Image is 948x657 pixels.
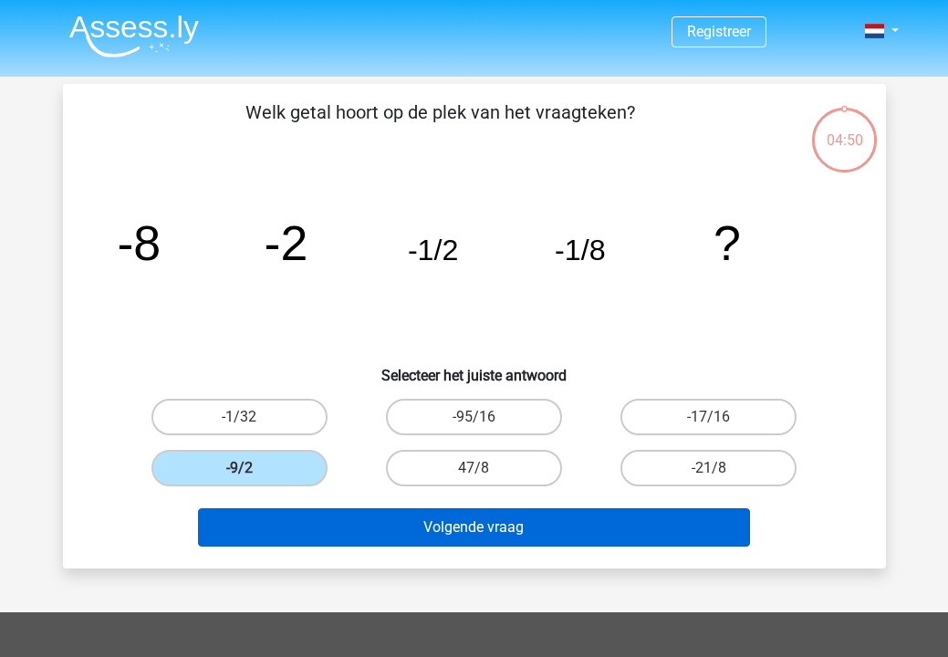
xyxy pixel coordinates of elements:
[555,234,606,266] tspan: -1/8
[117,215,161,270] tspan: -8
[151,450,328,486] label: -9/2
[620,450,797,486] label: -21/8
[620,399,797,435] label: -17/16
[198,508,750,547] button: Volgende vraag
[810,106,879,151] div: 04:50
[92,99,788,153] p: Welk getal hoort op de plek van het vraagteken?
[151,399,328,435] label: -1/32
[264,215,307,270] tspan: -2
[687,23,751,40] a: Registreer
[714,215,741,270] tspan: ?
[386,450,562,486] label: 47/8
[92,352,857,384] h6: Selecteer het juiste antwoord
[386,399,562,435] label: -95/16
[69,15,199,57] img: Assessly
[407,234,458,266] tspan: -1/2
